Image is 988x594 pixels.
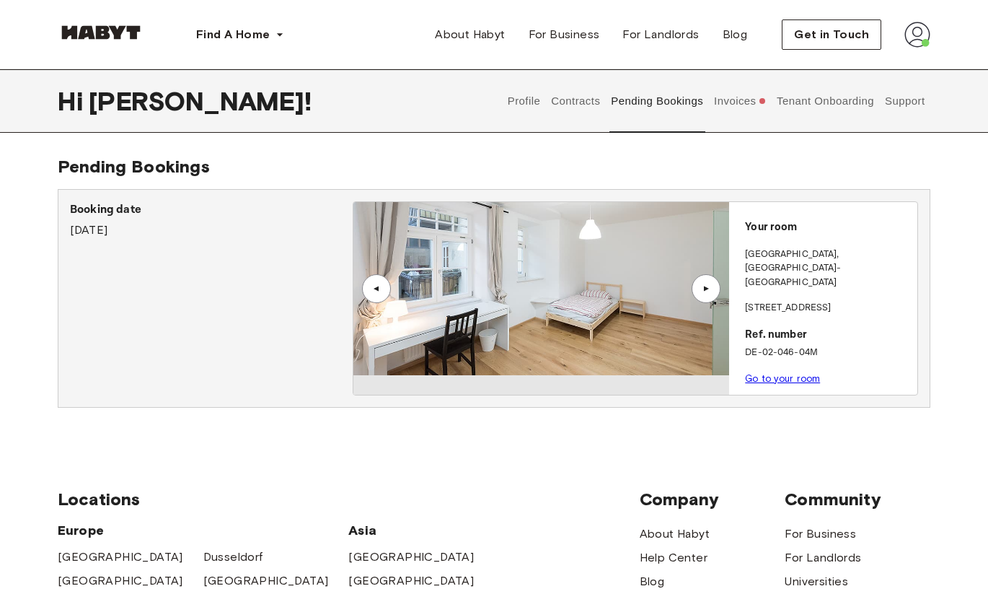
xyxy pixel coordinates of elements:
[699,284,713,293] div: ▲
[348,522,494,539] span: Asia
[58,522,348,539] span: Europe
[369,284,384,293] div: ▲
[794,26,869,43] span: Get in Touch
[640,549,707,567] a: Help Center
[785,549,861,567] a: For Landlords
[785,489,930,510] span: Community
[196,26,270,43] span: Find A Home
[203,549,263,566] a: Dusseldorf
[517,20,612,49] a: For Business
[745,346,912,360] p: DE-02-046-04M
[70,201,353,239] div: [DATE]
[58,25,144,40] img: Habyt
[58,549,183,566] a: [GEOGRAPHIC_DATA]
[185,20,296,49] button: Find A Home
[713,69,768,133] button: Invoices
[58,86,89,116] span: Hi
[723,26,748,43] span: Blog
[883,69,927,133] button: Support
[423,20,516,49] a: About Habyt
[58,156,210,177] span: Pending Bookings
[622,26,699,43] span: For Landlords
[745,301,912,315] p: [STREET_ADDRESS]
[609,69,705,133] button: Pending Bookings
[502,69,930,133] div: user profile tabs
[640,525,710,543] a: About Habyt
[529,26,600,43] span: For Business
[904,22,930,48] img: avatar
[58,572,183,590] a: [GEOGRAPHIC_DATA]
[70,201,353,219] p: Booking date
[348,549,474,566] a: [GEOGRAPHIC_DATA]
[785,525,856,543] a: For Business
[745,248,912,290] p: [GEOGRAPHIC_DATA] , [GEOGRAPHIC_DATA]-[GEOGRAPHIC_DATA]
[435,26,505,43] span: About Habyt
[58,489,640,510] span: Locations
[353,202,729,375] img: Image of the room
[782,19,881,50] button: Get in Touch
[745,327,912,344] p: Ref. number
[745,373,820,384] a: Go to your room
[611,20,710,49] a: For Landlords
[640,573,665,590] a: Blog
[775,69,876,133] button: Tenant Onboarding
[550,69,602,133] button: Contracts
[640,489,785,510] span: Company
[745,219,912,236] p: Your room
[785,573,848,590] a: Universities
[203,572,329,590] a: [GEOGRAPHIC_DATA]
[89,86,312,116] span: [PERSON_NAME] !
[506,69,542,133] button: Profile
[348,572,474,590] a: [GEOGRAPHIC_DATA]
[711,20,759,49] a: Blog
